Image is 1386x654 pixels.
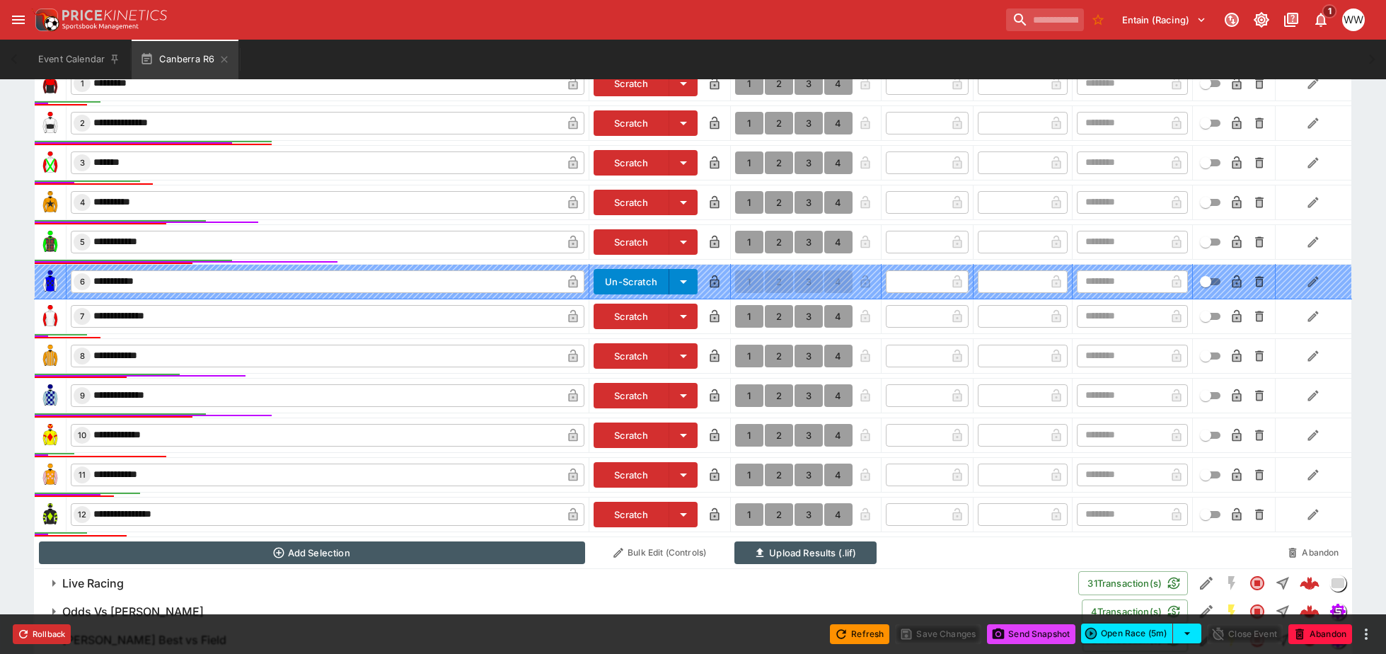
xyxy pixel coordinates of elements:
[765,112,793,134] button: 2
[77,391,88,401] span: 9
[39,270,62,293] img: runner 6
[31,6,59,34] img: PriceKinetics Logo
[39,151,62,174] img: runner 3
[824,112,853,134] button: 4
[39,503,62,526] img: runner 12
[1300,573,1319,593] div: 44e3dddd-ea84-498a-910a-8ed790cca5a9
[1087,8,1109,31] button: No Bookmarks
[594,502,669,527] button: Scratch
[765,231,793,253] button: 2
[62,23,139,30] img: Sportsbook Management
[1358,626,1375,643] button: more
[735,72,763,95] button: 1
[39,231,62,253] img: runner 5
[39,424,62,447] img: runner 10
[6,7,31,33] button: open drawer
[735,424,763,447] button: 1
[795,345,823,367] button: 3
[765,345,793,367] button: 2
[765,151,793,174] button: 2
[765,305,793,328] button: 2
[734,541,877,564] button: Upload Results (.lif)
[594,462,669,488] button: Scratch
[1114,8,1215,31] button: Select Tenant
[13,624,71,644] button: Rollback
[824,151,853,174] button: 4
[1270,570,1295,596] button: Straight
[1338,4,1369,35] button: William Wallace
[594,541,727,564] button: Bulk Edit (Controls)
[830,624,889,644] button: Refresh
[77,311,87,321] span: 7
[77,237,88,247] span: 5
[824,191,853,214] button: 4
[77,351,88,361] span: 8
[30,40,129,79] button: Event Calendar
[1078,571,1188,595] button: 31Transaction(s)
[77,277,88,287] span: 6
[1295,569,1324,597] a: 44e3dddd-ea84-498a-910a-8ed790cca5a9
[39,72,62,95] img: runner 1
[735,305,763,328] button: 1
[594,343,669,369] button: Scratch
[1219,7,1244,33] button: Connected to PK
[75,430,89,440] span: 10
[594,71,669,96] button: Scratch
[735,191,763,214] button: 1
[765,191,793,214] button: 2
[765,384,793,407] button: 2
[62,576,124,591] h6: Live Racing
[1300,602,1319,621] div: 2b360be7-5513-4099-b8f5-3a768974c065
[1329,603,1346,620] div: simulator
[1219,599,1244,624] button: SGM Enabled
[1288,626,1352,640] span: Mark an event as closed and abandoned.
[1322,4,1337,18] span: 1
[1081,624,1201,643] div: split button
[76,470,88,480] span: 11
[1295,597,1324,626] a: 2b360be7-5513-4099-b8f5-3a768974c065
[795,151,823,174] button: 3
[62,604,204,619] h6: Odds Vs [PERSON_NAME]
[34,569,1078,597] button: Live Racing
[795,231,823,253] button: 3
[39,345,62,367] img: runner 8
[39,305,62,328] img: runner 7
[594,229,669,255] button: Scratch
[735,464,763,486] button: 1
[1194,570,1219,596] button: Edit Detail
[824,384,853,407] button: 4
[735,112,763,134] button: 1
[1279,541,1347,564] button: Abandon
[132,40,238,79] button: Canberra R6
[795,464,823,486] button: 3
[795,112,823,134] button: 3
[39,464,62,486] img: runner 11
[1244,599,1270,624] button: Closed
[795,384,823,407] button: 3
[765,503,793,526] button: 2
[795,72,823,95] button: 3
[1278,7,1304,33] button: Documentation
[594,150,669,176] button: Scratch
[795,424,823,447] button: 3
[824,345,853,367] button: 4
[735,384,763,407] button: 1
[39,541,585,564] button: Add Selection
[824,231,853,253] button: 4
[1194,599,1219,624] button: Edit Detail
[1288,624,1352,644] button: Abandon
[765,424,793,447] button: 2
[765,72,793,95] button: 2
[1342,8,1365,31] div: William Wallace
[34,597,1082,626] button: Odds Vs [PERSON_NAME]
[594,110,669,136] button: Scratch
[1330,604,1346,619] img: simulator
[1329,575,1346,592] div: liveracing
[735,345,763,367] button: 1
[824,424,853,447] button: 4
[1082,599,1188,624] button: 4Transaction(s)
[735,231,763,253] button: 1
[795,305,823,328] button: 3
[1081,624,1173,643] button: Open Race (5m)
[795,191,823,214] button: 3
